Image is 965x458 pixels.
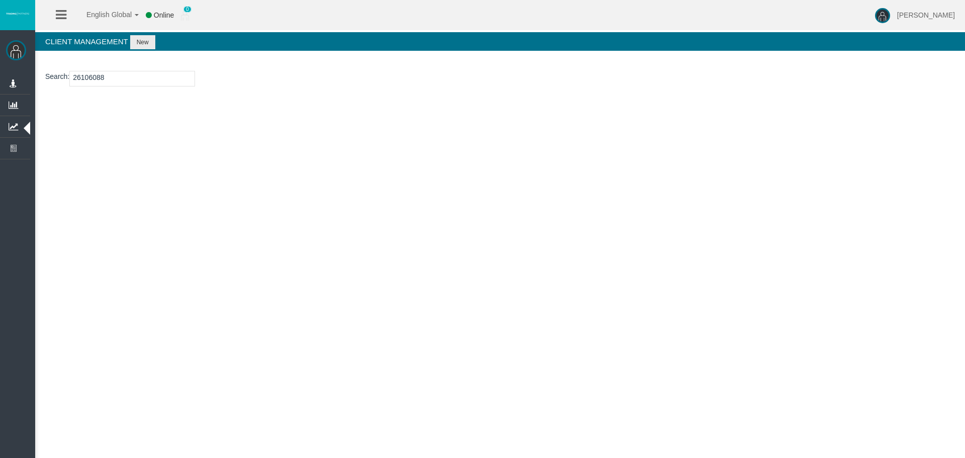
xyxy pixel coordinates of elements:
p: : [45,71,955,86]
button: New [130,35,155,49]
span: English Global [73,11,132,19]
img: logo.svg [5,12,30,16]
img: user_small.png [181,11,189,21]
span: [PERSON_NAME] [897,11,955,19]
label: Search [45,71,67,82]
span: Client Management [45,37,128,46]
img: user-image [875,8,890,23]
span: 0 [183,6,191,13]
span: Online [154,11,174,19]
